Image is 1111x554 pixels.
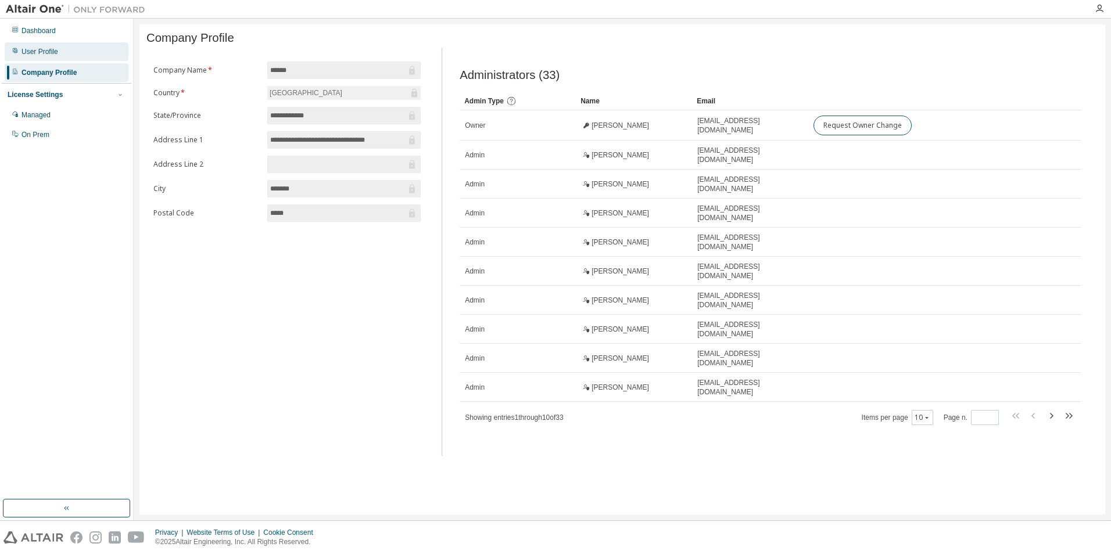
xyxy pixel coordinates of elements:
button: Request Owner Change [813,116,912,135]
span: Page n. [944,410,999,425]
div: Cookie Consent [263,528,320,537]
span: [PERSON_NAME] [592,267,649,276]
span: [EMAIL_ADDRESS][DOMAIN_NAME] [697,175,803,193]
span: [EMAIL_ADDRESS][DOMAIN_NAME] [697,146,803,164]
span: Admin [465,296,485,305]
span: [PERSON_NAME] [592,383,649,392]
span: Showing entries 1 through 10 of 33 [465,413,564,422]
span: Admin [465,150,485,160]
span: [PERSON_NAME] [592,208,649,218]
div: License Settings [8,90,63,99]
span: Admin [465,208,485,218]
label: City [153,184,260,193]
span: [PERSON_NAME] [592,296,649,305]
span: [EMAIL_ADDRESS][DOMAIN_NAME] [697,291,803,310]
span: Admin Type [464,97,504,105]
span: [EMAIL_ADDRESS][DOMAIN_NAME] [697,378,803,397]
div: [GEOGRAPHIC_DATA] [267,86,421,100]
span: Owner [465,121,485,130]
span: Admin [465,238,485,247]
label: Address Line 1 [153,135,260,145]
img: instagram.svg [89,531,102,544]
span: [PERSON_NAME] [592,354,649,363]
label: Company Name [153,66,260,75]
label: Country [153,88,260,98]
label: Postal Code [153,208,260,218]
span: Admin [465,383,485,392]
div: Dashboard [21,26,56,35]
span: [EMAIL_ADDRESS][DOMAIN_NAME] [697,233,803,251]
span: [PERSON_NAME] [592,121,649,130]
span: Admin [465,179,485,189]
span: Admin [465,354,485,363]
label: State/Province [153,111,260,120]
img: youtube.svg [128,531,145,544]
span: [PERSON_NAME] [592,150,649,160]
div: Name [580,92,687,110]
span: [PERSON_NAME] [592,179,649,189]
span: [EMAIL_ADDRESS][DOMAIN_NAME] [697,320,803,339]
span: Company Profile [146,31,234,45]
span: Administrators (33) [460,69,560,82]
span: [EMAIL_ADDRESS][DOMAIN_NAME] [697,116,803,135]
span: Items per page [862,410,933,425]
span: [EMAIL_ADDRESS][DOMAIN_NAME] [697,349,803,368]
span: [PERSON_NAME] [592,325,649,334]
div: [GEOGRAPHIC_DATA] [268,87,344,99]
label: Address Line 2 [153,160,260,169]
div: User Profile [21,47,58,56]
button: 10 [915,413,930,422]
div: Email [697,92,804,110]
img: Altair One [6,3,151,15]
span: Admin [465,267,485,276]
img: linkedin.svg [109,531,121,544]
span: Admin [465,325,485,334]
span: [PERSON_NAME] [592,238,649,247]
span: [EMAIL_ADDRESS][DOMAIN_NAME] [697,262,803,280]
div: Privacy [155,528,187,537]
div: Company Profile [21,68,77,77]
img: altair_logo.svg [3,531,63,544]
img: facebook.svg [70,531,83,544]
div: Managed [21,110,51,120]
p: © 2025 Altair Engineering, Inc. All Rights Reserved. [155,537,320,547]
span: [EMAIL_ADDRESS][DOMAIN_NAME] [697,204,803,222]
div: Website Terms of Use [187,528,263,537]
div: On Prem [21,130,49,139]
